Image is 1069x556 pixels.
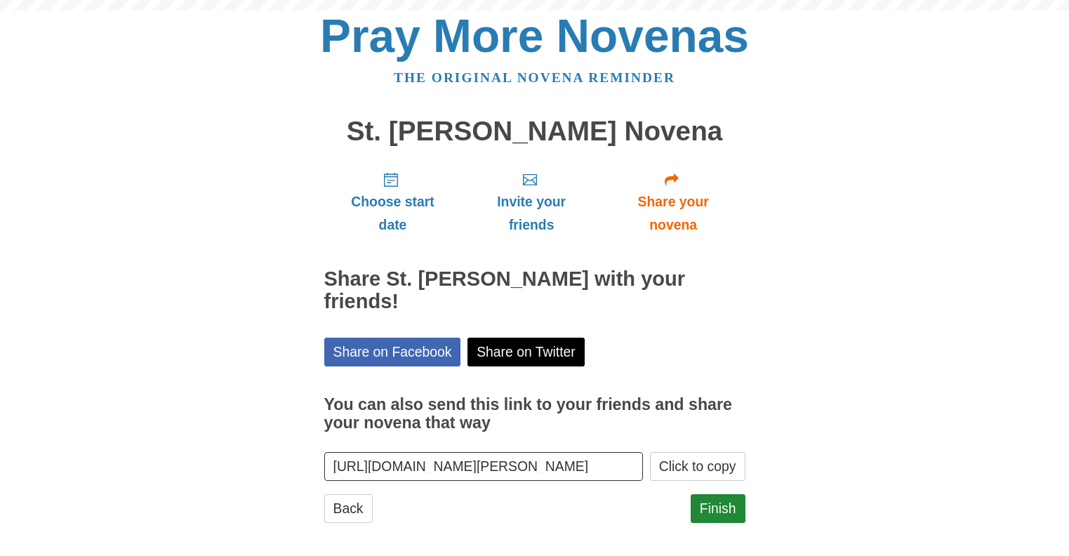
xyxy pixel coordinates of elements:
a: Finish [691,494,745,523]
h1: St. [PERSON_NAME] Novena [324,117,745,147]
a: Share your novena [602,160,745,244]
span: Choose start date [338,190,448,237]
a: Pray More Novenas [320,10,749,62]
button: Click to copy [650,452,745,481]
span: Share your novena [616,190,731,237]
h2: Share St. [PERSON_NAME] with your friends! [324,268,745,313]
a: The original novena reminder [394,70,675,85]
a: Invite your friends [461,160,601,244]
a: Choose start date [324,160,462,244]
a: Back [324,494,373,523]
a: Share on Facebook [324,338,461,366]
h3: You can also send this link to your friends and share your novena that way [324,396,745,432]
a: Share on Twitter [467,338,585,366]
span: Invite your friends [475,190,587,237]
